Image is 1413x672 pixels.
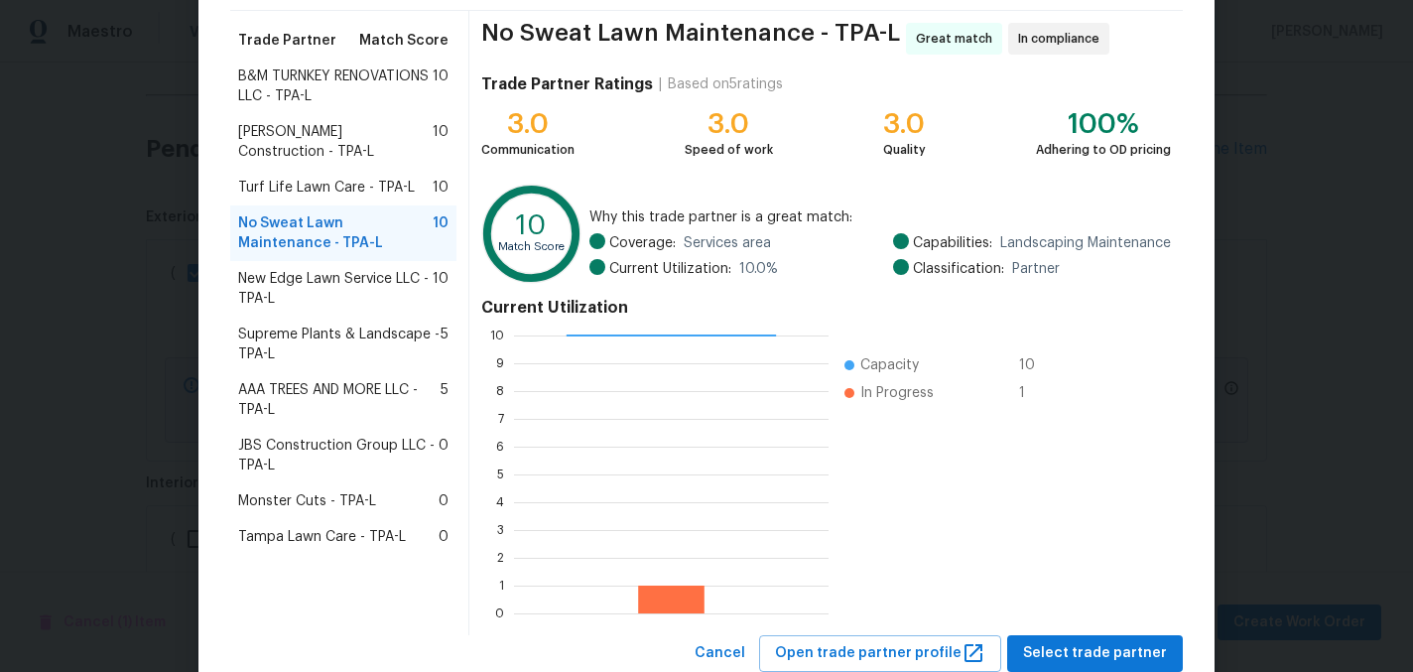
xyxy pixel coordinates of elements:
span: Trade Partner [238,31,336,51]
span: 1 [1019,383,1051,403]
text: 9 [496,357,504,369]
span: Tampa Lawn Care - TPA-L [238,527,406,547]
span: 0 [439,436,449,475]
div: 3.0 [685,114,773,134]
text: 7 [498,413,504,425]
span: AAA TREES AND MORE LLC - TPA-L [238,380,441,420]
span: 10 [433,122,449,162]
div: | [653,74,668,94]
div: 100% [1036,114,1171,134]
text: 3 [497,524,504,536]
span: Capabilities: [913,233,992,253]
span: Turf Life Lawn Care - TPA-L [238,178,415,198]
span: In compliance [1018,29,1107,49]
text: 0 [495,607,504,619]
button: Open trade partner profile [759,635,1001,672]
span: 10 [433,178,449,198]
span: Supreme Plants & Landscape - TPA-L [238,325,441,364]
span: 0 [439,527,449,547]
div: Quality [883,140,926,160]
span: No Sweat Lawn Maintenance - TPA-L [481,23,900,55]
span: No Sweat Lawn Maintenance - TPA-L [238,213,433,253]
span: 5 [441,325,449,364]
span: Partner [1012,259,1060,279]
text: 8 [496,385,504,397]
div: Adhering to OD pricing [1036,140,1171,160]
span: Cancel [695,641,745,666]
button: Select trade partner [1007,635,1183,672]
span: Monster Cuts - TPA-L [238,491,376,511]
span: 10 [433,213,449,253]
span: 0 [439,491,449,511]
span: Current Utilization: [609,259,731,279]
h4: Current Utilization [481,298,1171,318]
span: Select trade partner [1023,641,1167,666]
text: 1 [499,580,504,592]
div: Based on 5 ratings [668,74,783,94]
span: [PERSON_NAME] Construction - TPA-L [238,122,433,162]
text: 6 [496,441,504,453]
span: JBS Construction Group LLC - TPA-L [238,436,439,475]
span: Services area [684,233,771,253]
span: Capacity [860,355,919,375]
span: 10 [433,269,449,309]
span: New Edge Lawn Service LLC - TPA-L [238,269,433,309]
span: Landscaping Maintenance [1000,233,1171,253]
div: Speed of work [685,140,773,160]
h4: Trade Partner Ratings [481,74,653,94]
text: 5 [497,469,504,480]
span: Classification: [913,259,1004,279]
span: Match Score [359,31,449,51]
div: 3.0 [481,114,575,134]
button: Cancel [687,635,753,672]
span: B&M TURNKEY RENOVATIONS LLC - TPA-L [238,67,433,106]
span: 10 [433,67,449,106]
span: In Progress [860,383,934,403]
span: 5 [441,380,449,420]
div: Communication [481,140,575,160]
text: Match Score [498,241,565,252]
text: 10 [490,330,504,341]
span: Open trade partner profile [775,641,985,666]
text: 4 [496,496,504,508]
div: 3.0 [883,114,926,134]
text: 2 [497,552,504,564]
span: Why this trade partner is a great match: [589,207,1171,227]
span: Great match [916,29,1000,49]
span: 10 [1019,355,1051,375]
text: 10 [516,211,547,239]
span: Coverage: [609,233,676,253]
span: 10.0 % [739,259,778,279]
